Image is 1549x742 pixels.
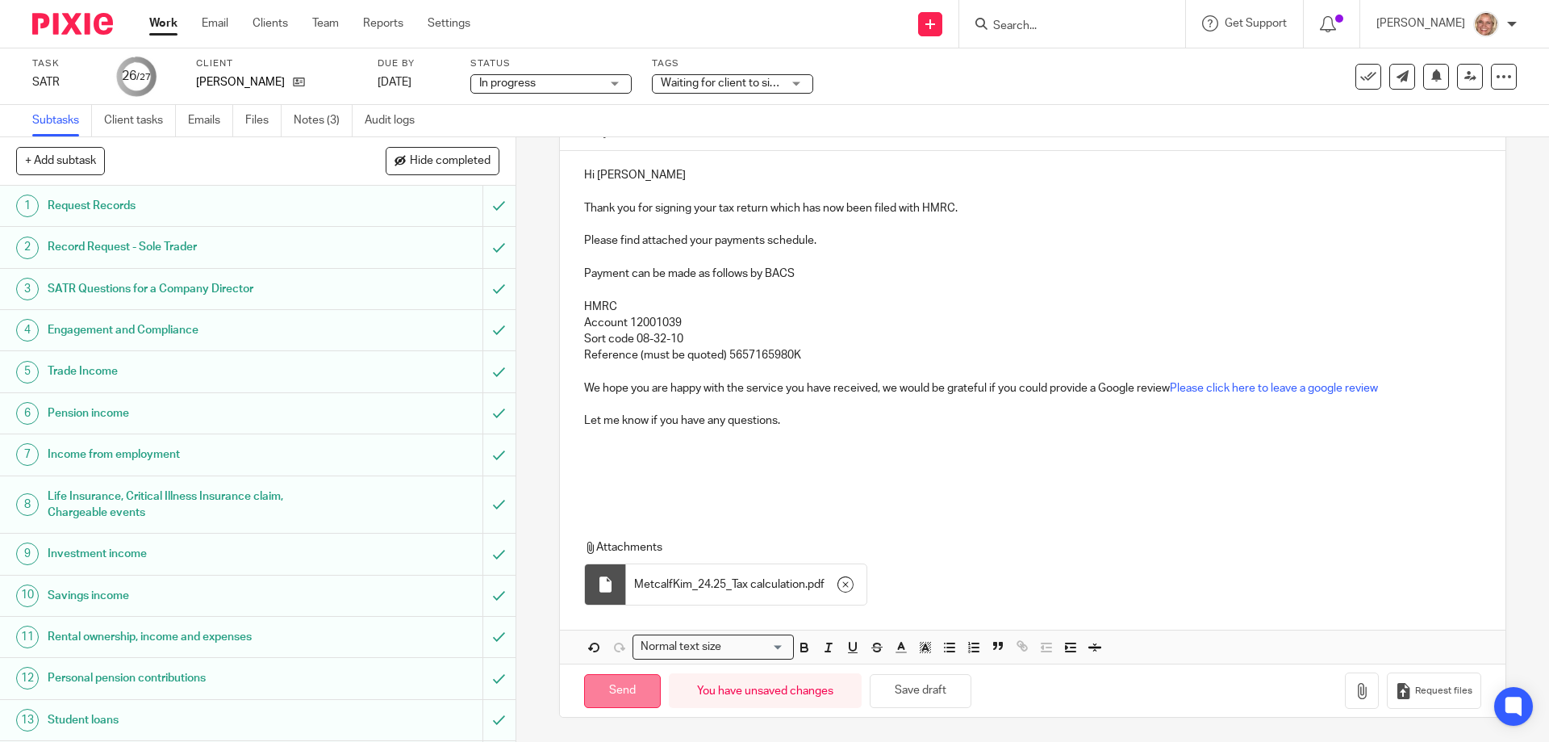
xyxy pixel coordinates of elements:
[1376,15,1465,31] p: [PERSON_NAME]
[1415,685,1472,698] span: Request files
[188,105,233,136] a: Emails
[626,564,866,605] div: .
[386,147,499,174] button: Hide completed
[16,626,39,648] div: 11
[253,15,288,31] a: Clients
[16,361,39,384] div: 5
[16,147,105,174] button: + Add subtask
[633,635,794,660] div: Search for option
[584,331,1480,347] p: Sort code 08-32-10
[48,194,327,218] h1: Request Records
[149,15,177,31] a: Work
[870,674,971,709] button: Save draft
[584,539,1451,555] p: Attachments
[32,74,97,90] div: SATR
[16,319,39,342] div: 4
[16,195,39,217] div: 1
[16,543,39,565] div: 9
[363,15,403,31] a: Reports
[16,709,39,732] div: 13
[992,19,1137,34] input: Search
[584,233,1480,249] p: Please find attached your payments schedule.
[378,57,450,70] label: Due by
[808,576,825,593] span: pdf
[48,235,327,259] h1: Record Request - Sole Trader
[584,347,1480,363] p: Reference (must be quoted) 5657165980K
[122,67,151,86] div: 26
[48,401,327,425] h1: Pension income
[726,639,784,656] input: Search for option
[16,237,39,259] div: 2
[1387,673,1480,709] button: Request files
[584,380,1480,396] p: We hope you are happy with the service you have received, we would be grateful if you could provi...
[652,57,813,70] label: Tags
[584,200,1480,216] p: Thank you for signing your tax return which has now been filed with HMRC.
[48,318,327,342] h1: Engagement and Compliance
[669,673,862,708] div: You have unsaved changes
[312,15,339,31] a: Team
[16,493,39,516] div: 8
[48,484,327,526] h1: Life Insurance, Critical Illness Insurance claim, Chargeable events
[32,105,92,136] a: Subtasks
[48,708,327,732] h1: Student loans
[428,15,470,31] a: Settings
[16,443,39,466] div: 7
[16,402,39,425] div: 6
[1225,18,1287,29] span: Get Support
[584,315,1480,331] p: Account 12001039
[16,585,39,607] div: 10
[294,105,353,136] a: Notes (3)
[410,155,491,168] span: Hide completed
[48,584,327,608] h1: Savings income
[634,576,805,593] span: MetcalfKim_24.25_Tax calculation
[584,299,1480,315] p: HMRC
[584,167,1480,183] p: Hi [PERSON_NAME]
[32,13,113,35] img: Pixie
[378,77,411,88] span: [DATE]
[470,57,632,70] label: Status
[637,639,724,656] span: Normal text size
[136,73,151,82] small: /27
[584,674,661,709] input: Send
[48,277,327,301] h1: SATR Questions for a Company Director
[48,359,327,384] h1: Trade Income
[48,666,327,690] h1: Personal pension contributions
[48,542,327,566] h1: Investment income
[104,105,176,136] a: Client tasks
[48,442,327,467] h1: Income from employment
[661,78,827,89] span: Waiting for client to sign/approve
[32,57,97,70] label: Task
[245,105,282,136] a: Files
[48,625,327,649] h1: Rental ownership, income and expenses
[16,667,39,690] div: 12
[365,105,427,136] a: Audit logs
[196,74,285,90] p: [PERSON_NAME]
[196,57,357,70] label: Client
[202,15,228,31] a: Email
[479,78,536,89] span: In progress
[584,413,1480,429] p: Let me know if you have any questions.
[16,278,39,300] div: 3
[1170,383,1378,394] a: Please click here to leave a google review
[1473,11,1499,37] img: SJ.jpg
[584,266,1480,282] p: Payment can be made as follows by BACS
